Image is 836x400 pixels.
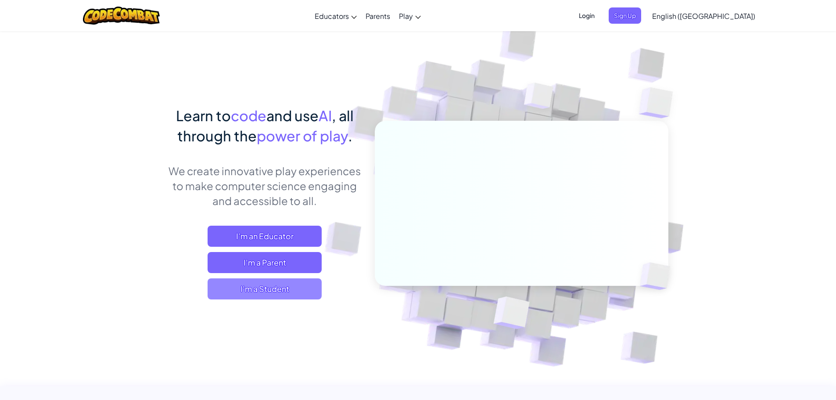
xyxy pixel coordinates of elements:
span: AI [319,107,332,124]
span: Educators [315,11,349,21]
a: I'm an Educator [208,226,322,247]
a: Educators [310,4,361,28]
span: Play [399,11,413,21]
a: English ([GEOGRAPHIC_DATA]) [648,4,760,28]
span: English ([GEOGRAPHIC_DATA]) [652,11,755,21]
span: power of play [257,127,348,144]
button: Login [574,7,600,24]
p: We create innovative play experiences to make computer science engaging and accessible to all. [168,163,362,208]
button: I'm a Student [208,278,322,299]
a: I'm a Parent [208,252,322,273]
img: Overlap cubes [625,244,691,308]
span: code [231,107,266,124]
img: CodeCombat logo [83,7,160,25]
img: Overlap cubes [507,65,570,131]
button: Sign Up [609,7,641,24]
a: Parents [361,4,395,28]
span: . [348,127,352,144]
span: Learn to [176,107,231,124]
span: and use [266,107,319,124]
a: Play [395,4,425,28]
img: Overlap cubes [621,66,697,140]
img: Overlap cubes [472,278,550,351]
